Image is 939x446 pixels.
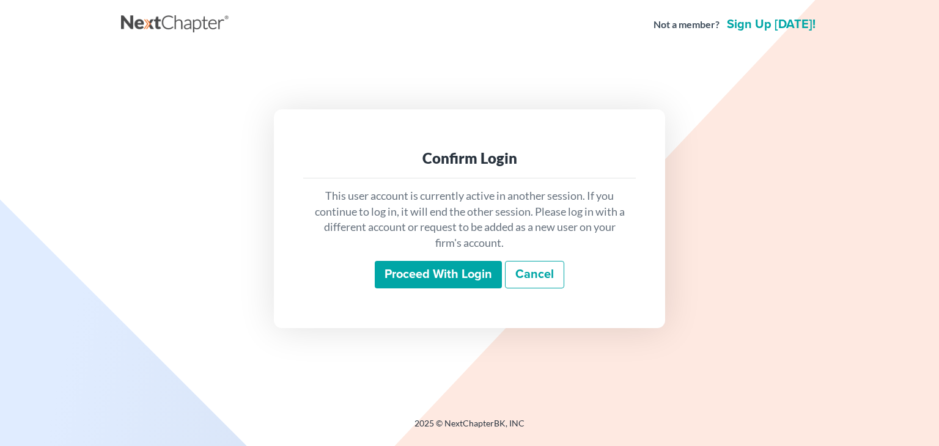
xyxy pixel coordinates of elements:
a: Cancel [505,261,564,289]
div: 2025 © NextChapterBK, INC [121,417,818,439]
a: Sign up [DATE]! [724,18,818,31]
div: Confirm Login [313,148,626,168]
input: Proceed with login [375,261,502,289]
strong: Not a member? [654,18,720,32]
p: This user account is currently active in another session. If you continue to log in, it will end ... [313,188,626,251]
